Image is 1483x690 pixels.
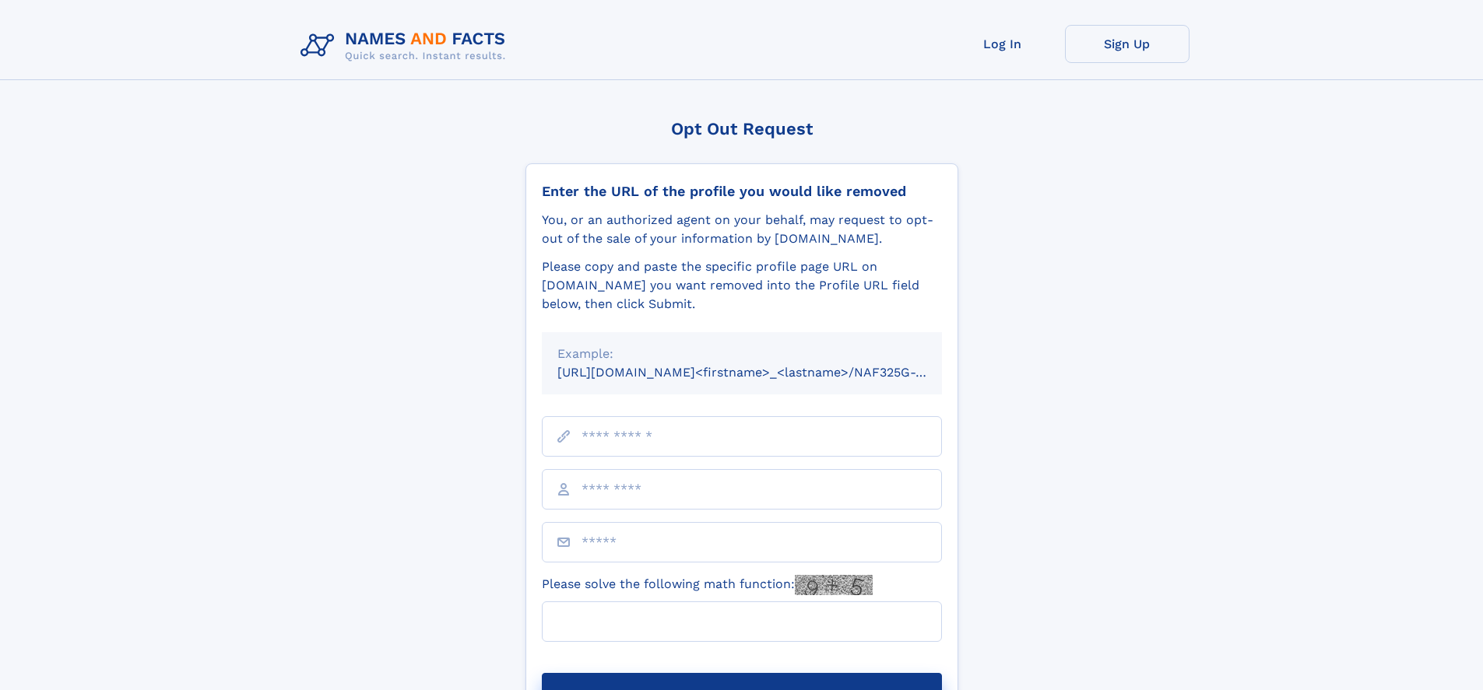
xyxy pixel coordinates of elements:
[557,365,972,380] small: [URL][DOMAIN_NAME]<firstname>_<lastname>/NAF325G-xxxxxxxx
[542,211,942,248] div: You, or an authorized agent on your behalf, may request to opt-out of the sale of your informatio...
[557,345,926,363] div: Example:
[542,183,942,200] div: Enter the URL of the profile you would like removed
[940,25,1065,63] a: Log In
[294,25,518,67] img: Logo Names and Facts
[542,575,873,595] label: Please solve the following math function:
[1065,25,1190,63] a: Sign Up
[542,257,942,313] div: Please copy and paste the specific profile page URL on [DOMAIN_NAME] you want removed into the Pr...
[525,119,958,138] div: Opt Out Request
